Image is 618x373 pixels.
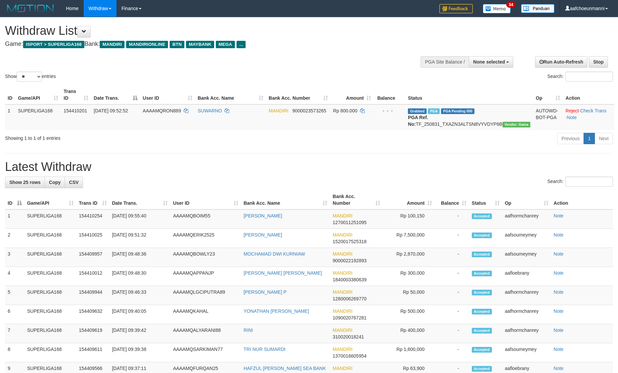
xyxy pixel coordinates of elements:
span: MAYBANK [186,41,214,48]
th: Game/API: activate to sort column ascending [15,85,61,104]
td: SUPERLIGA168 [24,229,76,248]
th: Bank Acc. Name: activate to sort column ascending [195,85,266,104]
td: AAAAMQLGCIPUTRA89 [170,286,241,305]
span: MANDIRI [333,251,352,257]
th: Status: activate to sort column ascending [469,190,502,209]
span: Show 25 rows [9,180,40,185]
a: Reject [565,108,579,113]
span: 154410201 [64,108,87,113]
span: ISPORT > SUPERLIGA168 [23,41,84,48]
th: Bank Acc. Number: activate to sort column ascending [330,190,383,209]
img: Feedback.jpg [439,4,473,13]
td: SUPERLIGA168 [24,248,76,267]
td: - [435,324,469,343]
th: Trans ID: activate to sort column ascending [76,190,109,209]
td: 154410025 [76,229,109,248]
span: Copy 9000023573265 to clipboard [292,108,326,113]
td: Rp 500,000 [383,305,435,324]
td: Rp 100,150 [383,209,435,229]
a: Note [554,328,564,333]
td: 6 [5,305,24,324]
span: 34 [506,2,515,8]
td: SUPERLIGA168 [24,286,76,305]
span: MANDIRIONLINE [126,41,168,48]
td: aafhormchanrey [502,209,551,229]
h4: Game: Bank: [5,41,405,48]
a: MOCHAMAD DWI KURNIAW [244,251,305,257]
a: Note [554,289,564,295]
td: [DATE] 09:39:38 [109,343,170,362]
span: MANDIRI [333,328,352,333]
td: 154410012 [76,267,109,286]
td: AAAAMQBOIM55 [170,209,241,229]
td: 154409957 [76,248,109,267]
a: Note [554,251,564,257]
td: AAAAMQAPPANJP [170,267,241,286]
div: Showing 1 to 1 of 1 entries [5,132,253,142]
td: 154409619 [76,324,109,343]
b: PGA Ref. No: [408,115,428,127]
td: aafsoumeymey [502,229,551,248]
th: Game/API: activate to sort column ascending [24,190,76,209]
span: Accepted [472,290,492,295]
td: - [435,209,469,229]
td: 1 [5,209,24,229]
span: Accepted [472,309,492,314]
td: - [435,343,469,362]
td: SUPERLIGA168 [24,343,76,362]
a: Note [554,366,564,371]
a: [PERSON_NAME] P [244,289,286,295]
a: SUWARNO [198,108,222,113]
th: Bank Acc. Name: activate to sort column ascending [241,190,330,209]
span: Accepted [472,232,492,238]
span: MANDIRI [333,232,352,238]
td: [DATE] 09:39:42 [109,324,170,343]
td: SUPERLIGA168 [24,209,76,229]
span: Accepted [472,271,492,276]
td: [DATE] 09:40:05 [109,305,170,324]
td: 4 [5,267,24,286]
span: Copy 1280006269770 to clipboard [333,296,366,301]
label: Search: [547,72,613,82]
td: aafhormchanrey [502,324,551,343]
td: - [435,229,469,248]
td: 154409611 [76,343,109,362]
td: [DATE] 09:46:33 [109,286,170,305]
td: Rp 7,500,000 [383,229,435,248]
a: [PERSON_NAME] [PERSON_NAME] [244,270,322,276]
span: MANDIRI [333,347,352,352]
td: Rp 2,870,000 [383,248,435,267]
a: RINI [244,328,253,333]
td: AAAAMQBOWLY23 [170,248,241,267]
div: - - - [376,107,403,114]
span: Copy 1840003380639 to clipboard [333,277,366,282]
td: · · [563,104,614,130]
td: - [435,286,469,305]
th: ID [5,85,15,104]
a: Next [595,133,613,144]
span: Marked by aafsoumeymey [428,108,440,114]
span: MANDIRI [100,41,124,48]
td: 5 [5,286,24,305]
th: ID: activate to sort column descending [5,190,24,209]
td: [DATE] 09:51:32 [109,229,170,248]
input: Search: [565,177,613,187]
span: MANDIRI [269,108,288,113]
a: Run Auto-Refresh [535,56,588,68]
td: AAAAMQKAHAL [170,305,241,324]
td: aafsoumeymey [502,343,551,362]
td: AAAAMQALYARANI88 [170,324,241,343]
td: 154409944 [76,286,109,305]
td: 154409632 [76,305,109,324]
a: CSV [65,177,83,188]
td: SUPERLIGA168 [24,305,76,324]
a: Note [554,347,564,352]
td: 1 [5,104,15,130]
img: panduan.png [521,4,554,13]
a: Copy [45,177,65,188]
button: None selected [469,56,513,68]
td: [DATE] 09:48:30 [109,267,170,286]
td: aafhormchanrey [502,305,551,324]
span: Copy 1270011251095 to clipboard [333,220,366,225]
td: 8 [5,343,24,362]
